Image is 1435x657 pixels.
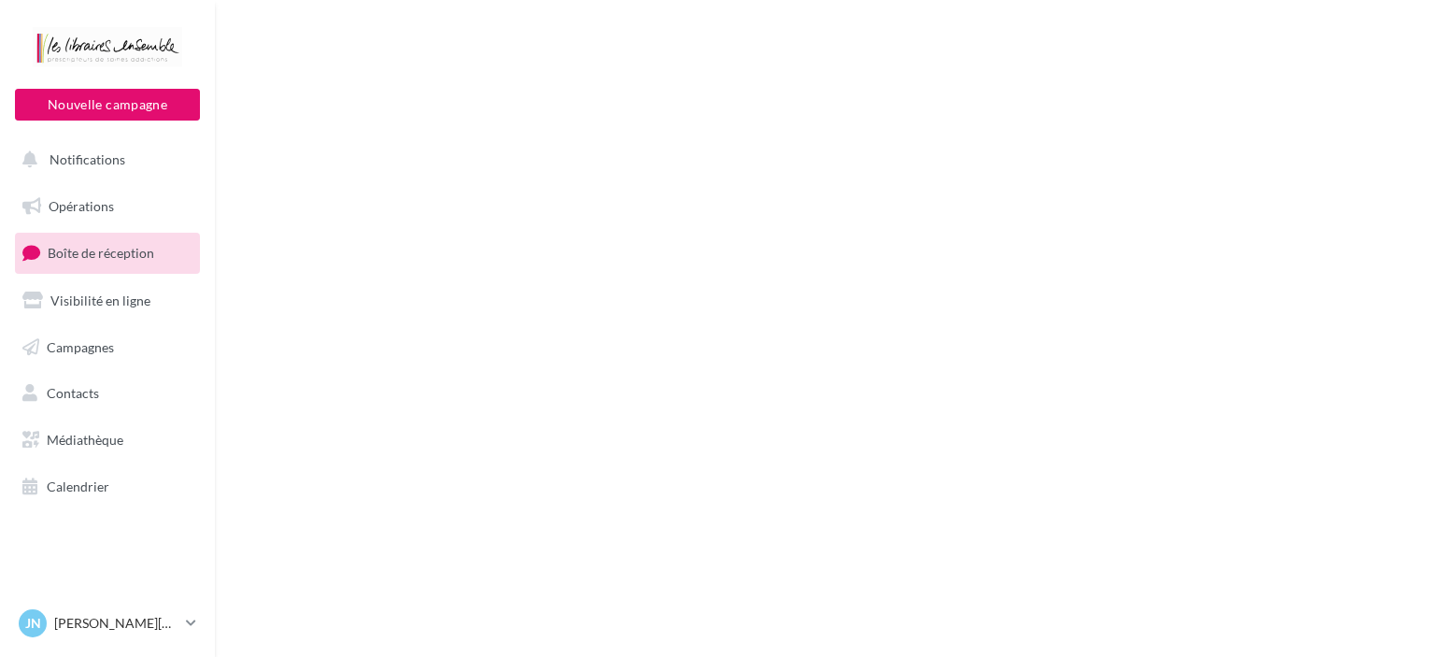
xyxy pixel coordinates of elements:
a: Boîte de réception [11,233,204,273]
a: Opérations [11,187,204,226]
a: Visibilité en ligne [11,281,204,321]
a: JN [PERSON_NAME][DATE] [15,606,200,641]
span: Opérations [49,198,114,214]
span: JN [25,614,41,633]
span: Notifications [50,151,125,167]
span: Calendrier [47,478,109,494]
button: Notifications [11,140,196,179]
button: Nouvelle campagne [15,89,200,121]
span: Contacts [47,385,99,401]
span: Campagnes [47,338,114,354]
p: [PERSON_NAME][DATE] [54,614,178,633]
a: Contacts [11,374,204,413]
span: Boîte de réception [48,245,154,261]
a: Calendrier [11,467,204,507]
span: Visibilité en ligne [50,293,150,308]
a: Campagnes [11,328,204,367]
span: Médiathèque [47,432,123,448]
a: Médiathèque [11,421,204,460]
